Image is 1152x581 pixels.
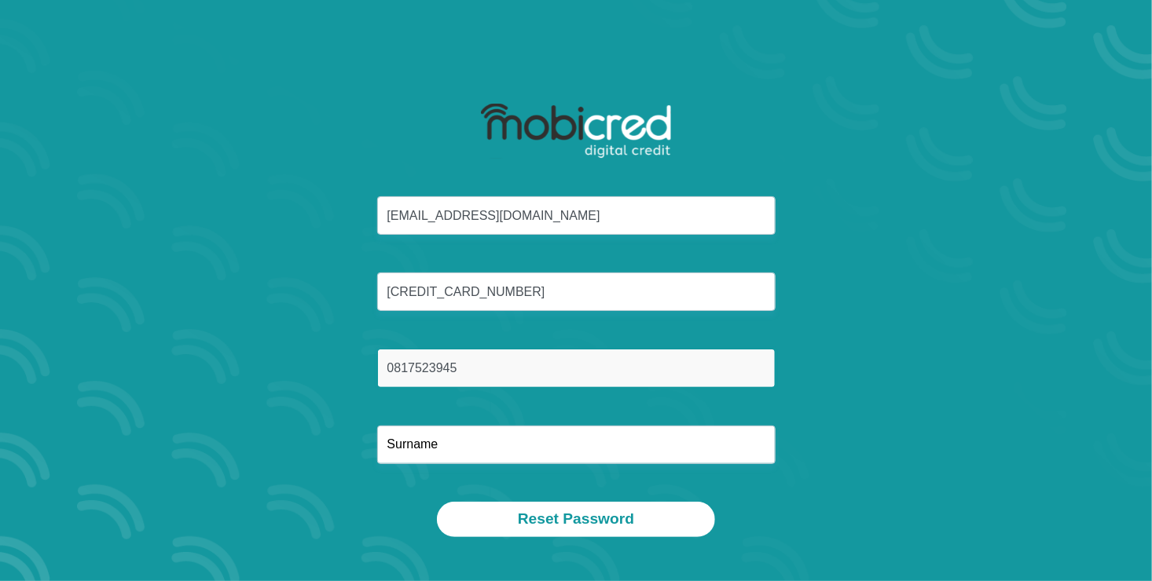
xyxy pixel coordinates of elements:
[377,196,776,235] input: Email
[481,104,670,159] img: mobicred logo
[377,426,776,464] input: Surname
[377,349,776,387] input: Cellphone Number
[377,272,776,311] input: ID Number
[437,502,715,537] button: Reset Password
